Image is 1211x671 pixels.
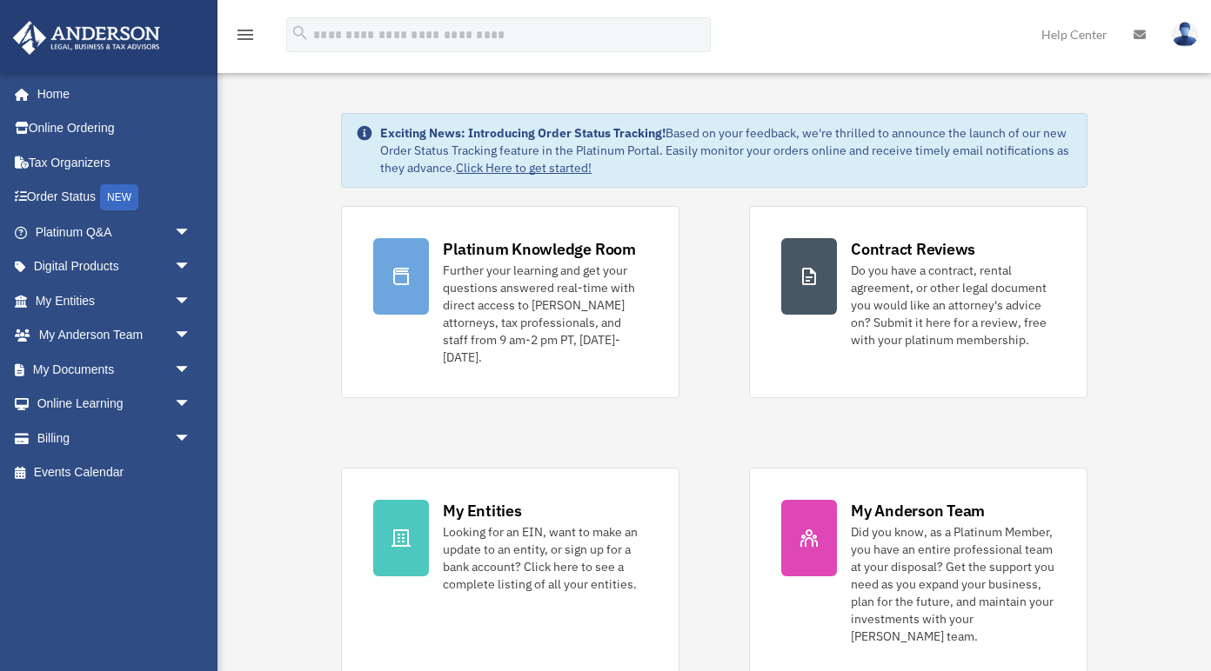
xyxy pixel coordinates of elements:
[12,249,217,284] a: Digital Productsarrow_drop_down
[443,262,647,366] div: Further your learning and get your questions answered real-time with direct access to [PERSON_NAM...
[12,145,217,180] a: Tax Organizers
[380,124,1073,176] div: Based on your feedback, we're thrilled to announce the launch of our new Order Status Tracking fe...
[443,523,647,593] div: Looking for an EIN, want to make an update to an entity, or sign up for a bank account? Click her...
[100,184,138,210] div: NEW
[174,352,209,388] span: arrow_drop_down
[851,238,975,260] div: Contract Reviews
[1172,22,1198,47] img: User Pic
[291,23,310,43] i: search
[12,76,209,111] a: Home
[851,523,1055,645] div: Did you know, as a Platinum Member, you have an entire professional team at your disposal? Get th...
[12,318,217,353] a: My Anderson Teamarrow_drop_down
[174,249,209,285] span: arrow_drop_down
[174,283,209,319] span: arrow_drop_down
[235,30,256,45] a: menu
[851,500,985,522] div: My Anderson Team
[443,500,521,522] div: My Entities
[341,206,679,398] a: Platinum Knowledge Room Further your learning and get your questions answered real-time with dire...
[174,387,209,422] span: arrow_drop_down
[456,160,592,176] a: Click Here to get started!
[443,238,636,260] div: Platinum Knowledge Room
[12,180,217,216] a: Order StatusNEW
[8,21,165,55] img: Anderson Advisors Platinum Portal
[174,421,209,456] span: arrow_drop_down
[12,111,217,146] a: Online Ordering
[380,125,666,141] strong: Exciting News: Introducing Order Status Tracking!
[12,352,217,387] a: My Documentsarrow_drop_down
[12,421,217,455] a: Billingarrow_drop_down
[174,215,209,250] span: arrow_drop_down
[235,24,256,45] i: menu
[12,283,217,318] a: My Entitiesarrow_drop_down
[174,318,209,354] span: arrow_drop_down
[749,206,1087,398] a: Contract Reviews Do you have a contract, rental agreement, or other legal document you would like...
[12,387,217,422] a: Online Learningarrow_drop_down
[12,455,217,490] a: Events Calendar
[12,215,217,249] a: Platinum Q&Aarrow_drop_down
[851,262,1055,349] div: Do you have a contract, rental agreement, or other legal document you would like an attorney's ad...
